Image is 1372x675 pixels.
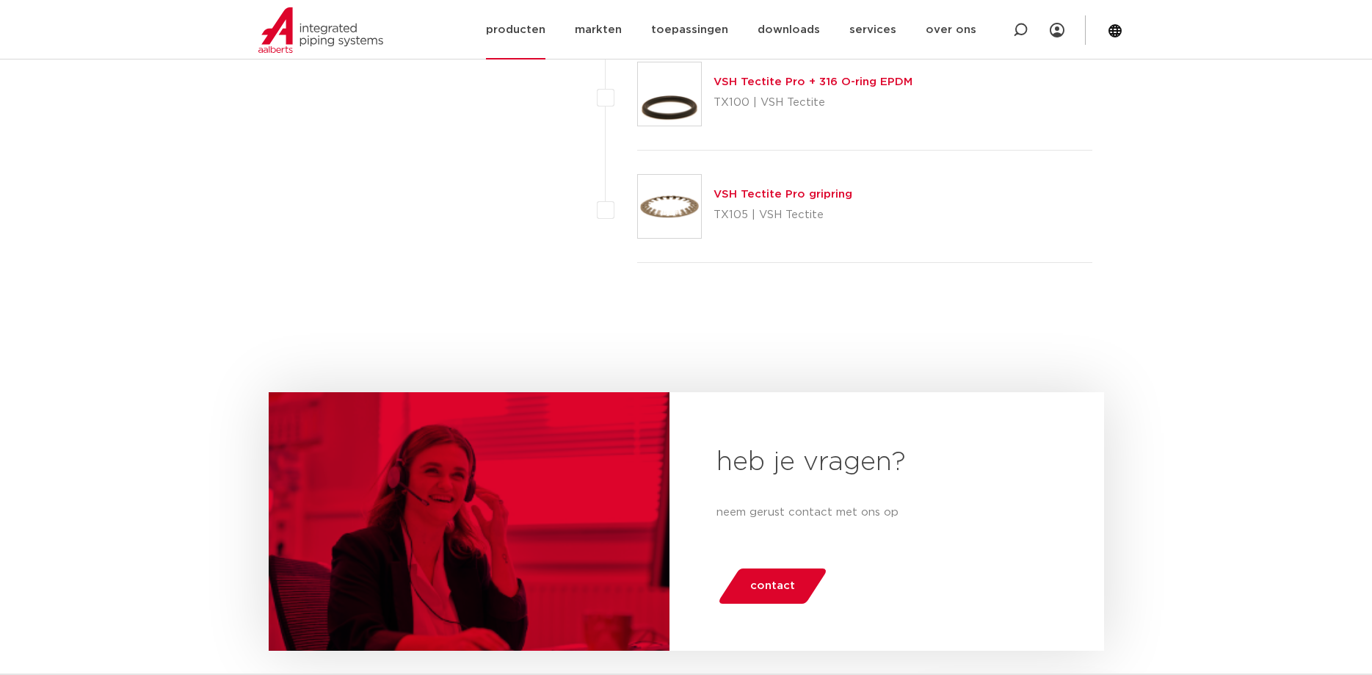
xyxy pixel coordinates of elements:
[716,445,1057,480] h2: heb je vragen?
[714,203,852,227] p: TX105 | VSH Tectite
[750,574,795,598] span: contact
[716,568,828,604] a: contact
[714,91,912,115] p: TX100 | VSH Tectite
[714,189,852,200] a: VSH Tectite Pro gripring
[716,504,1057,521] p: neem gerust contact met ons op
[638,175,701,238] img: Thumbnail for VSH Tectite Pro gripring
[638,62,701,126] img: Thumbnail for VSH Tectite Pro + 316 O-ring EPDM
[714,76,912,87] a: VSH Tectite Pro + 316 O-ring EPDM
